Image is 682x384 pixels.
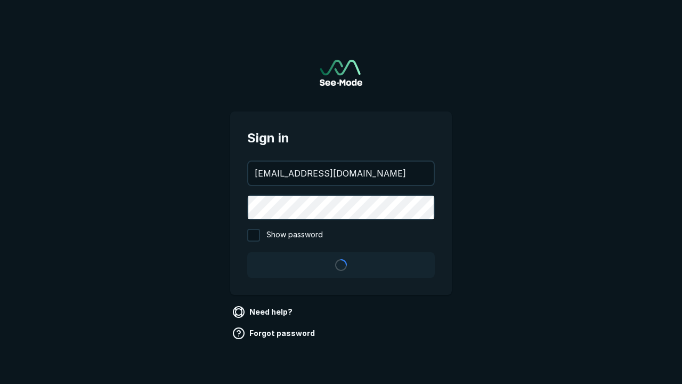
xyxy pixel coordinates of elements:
a: Need help? [230,303,297,321]
input: your@email.com [248,162,434,185]
a: Go to sign in [320,60,362,86]
img: See-Mode Logo [320,60,362,86]
span: Sign in [247,129,435,148]
a: Forgot password [230,325,319,342]
span: Show password [266,229,323,242]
